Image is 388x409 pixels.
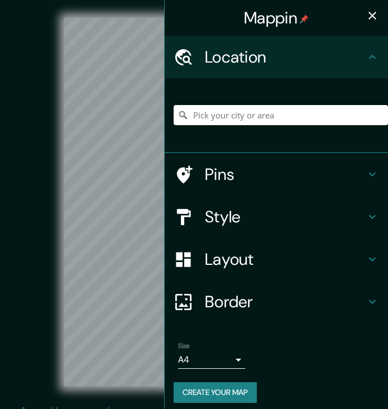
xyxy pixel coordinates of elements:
[165,196,388,238] div: Style
[178,341,190,351] label: Size
[300,15,309,23] img: pin-icon.png
[205,292,366,312] h4: Border
[165,153,388,196] div: Pins
[205,249,366,269] h4: Layout
[178,351,245,369] div: A4
[174,382,257,403] button: Create your map
[244,8,309,28] h4: Mappin
[165,280,388,323] div: Border
[205,207,366,227] h4: Style
[205,164,366,184] h4: Pins
[165,238,388,280] div: Layout
[205,47,366,67] h4: Location
[64,18,324,386] canvas: Map
[165,36,388,78] div: Location
[174,105,388,125] input: Pick your city or area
